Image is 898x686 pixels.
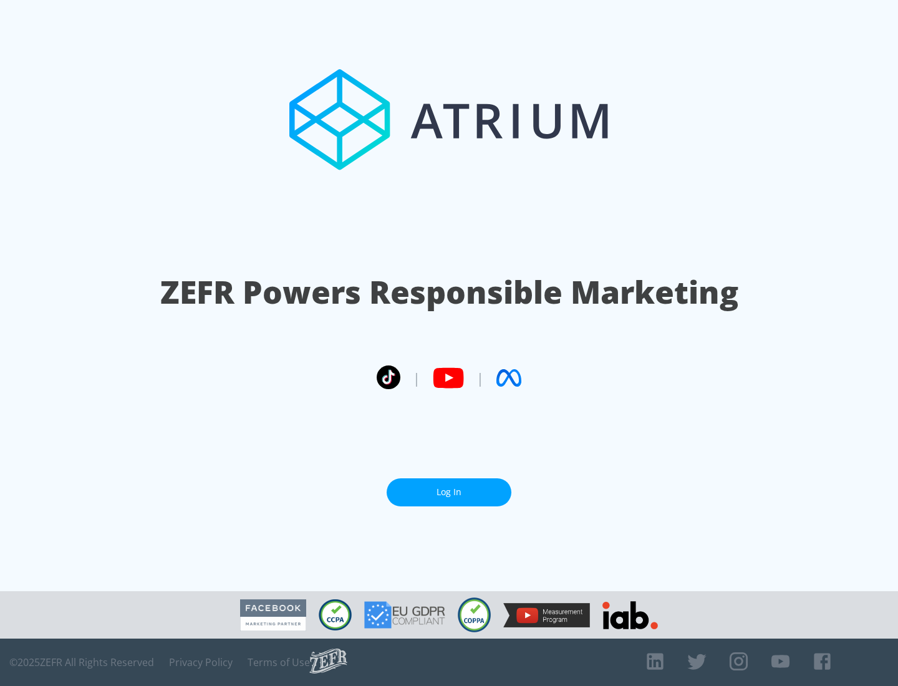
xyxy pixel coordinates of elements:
img: YouTube Measurement Program [503,603,590,627]
img: GDPR Compliant [364,601,445,629]
a: Terms of Use [248,656,310,669]
h1: ZEFR Powers Responsible Marketing [160,271,738,314]
a: Log In [387,478,511,506]
img: COPPA Compliant [458,597,491,632]
span: | [476,369,484,387]
span: | [413,369,420,387]
img: Facebook Marketing Partner [240,599,306,631]
span: © 2025 ZEFR All Rights Reserved [9,656,154,669]
a: Privacy Policy [169,656,233,669]
img: IAB [602,601,658,629]
img: CCPA Compliant [319,599,352,630]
